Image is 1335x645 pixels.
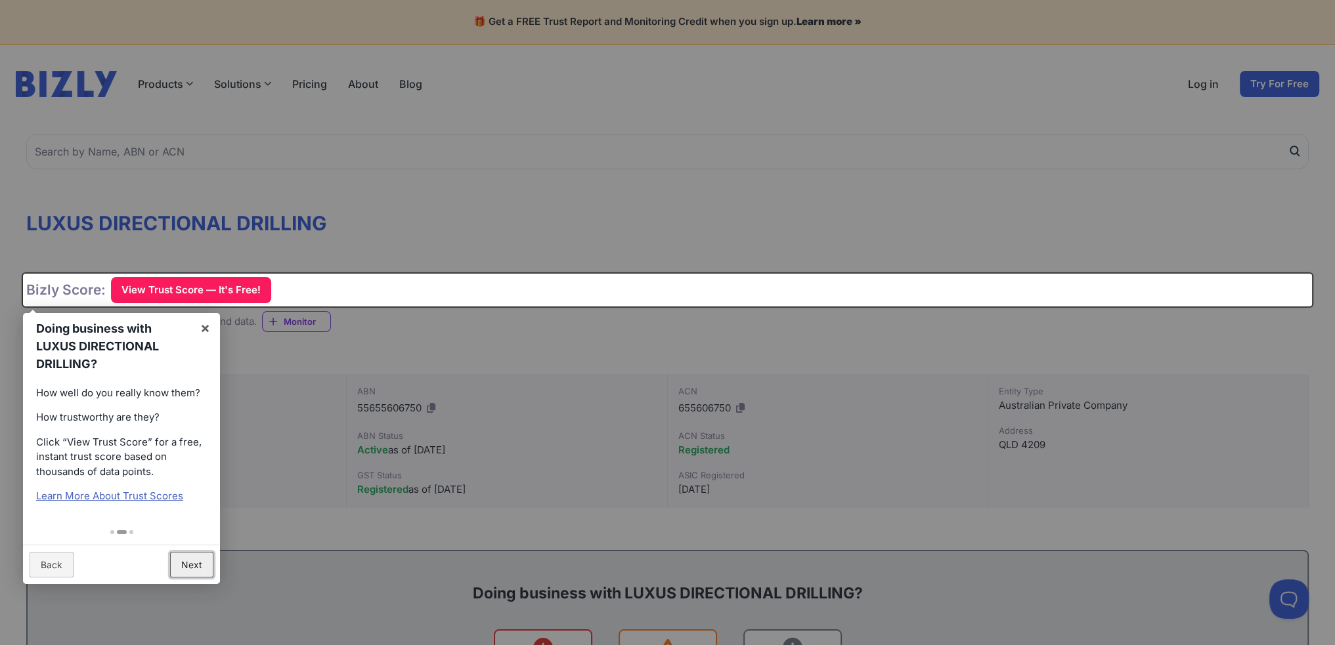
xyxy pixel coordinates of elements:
p: How well do you really know them? [36,386,207,401]
a: Learn More About Trust Scores [36,489,183,502]
a: × [190,313,220,343]
a: Next [170,552,213,577]
p: How trustworthy are they? [36,410,207,425]
h1: Doing business with LUXUS DIRECTIONAL DRILLING? [36,320,190,373]
p: Click “View Trust Score” for a free, instant trust score based on thousands of data points. [36,435,207,480]
a: Back [30,552,74,577]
